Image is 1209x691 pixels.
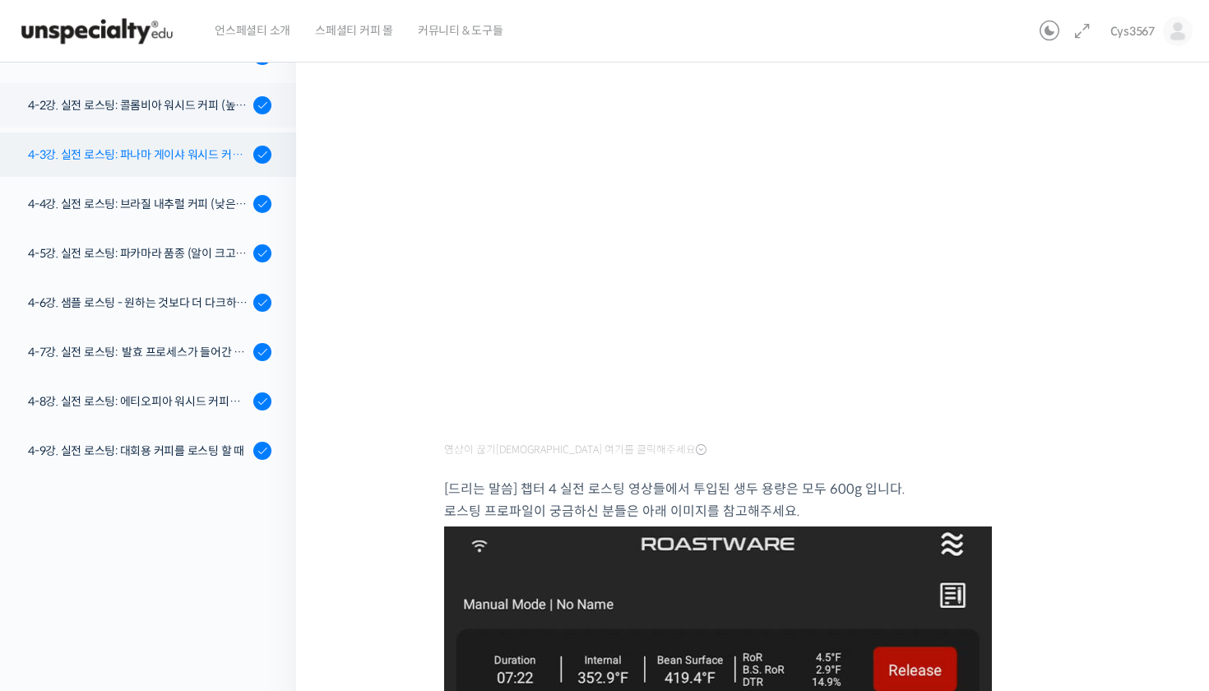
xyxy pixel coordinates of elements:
[444,443,706,457] span: 영상이 끊기[DEMOGRAPHIC_DATA] 여기를 클릭해주세요
[28,96,248,114] div: 4-2강. 실전 로스팅: 콜롬비아 워시드 커피 (높은 밀도와 수분율 때문에 1차 크랙에서 많은 수분을 방출하는 경우)
[28,392,248,410] div: 4-8강. 실전 로스팅: 에티오피아 워시드 커피를 에스프레소용으로 로스팅 할 때
[28,294,248,312] div: 4-6강. 샘플 로스팅 - 원하는 것보다 더 다크하게 로스팅 하는 이유
[254,546,274,559] span: 설정
[1110,24,1155,39] span: Cys3567
[28,195,248,213] div: 4-4강. 실전 로스팅: 브라질 내추럴 커피 (낮은 고도에서 재배되어 당분과 밀도가 낮은 경우)
[28,442,248,460] div: 4-9강. 실전 로스팅: 대회용 커피를 로스팅 할 때
[28,244,248,262] div: 4-5강. 실전 로스팅: 파카마라 품종 (알이 크고 산지에서 건조가 고르게 되기 힘든 경우)
[212,522,316,563] a: 설정
[28,146,248,164] div: 4-3강. 실전 로스팅: 파나마 게이샤 워시드 커피 (플레이버 프로파일이 로스팅하기 까다로운 경우)
[151,547,170,560] span: 대화
[5,522,109,563] a: 홈
[28,343,248,361] div: 4-7강. 실전 로스팅: 발효 프로세스가 들어간 커피를 필터용으로 로스팅 할 때
[444,478,1069,522] p: [드리는 말씀] 챕터 4 실전 로스팅 영상들에서 투입된 생두 용량은 모두 600g 입니다. 로스팅 프로파일이 궁금하신 분들은 아래 이미지를 참고해주세요.
[109,522,212,563] a: 대화
[52,546,62,559] span: 홈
